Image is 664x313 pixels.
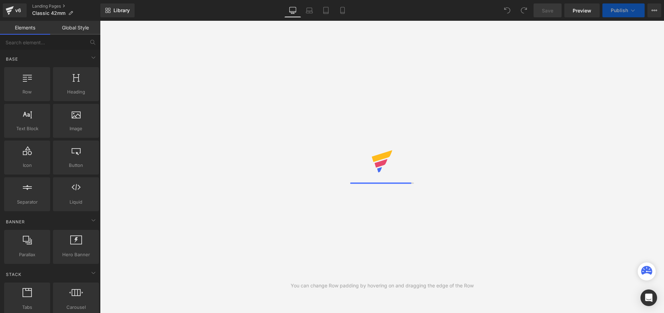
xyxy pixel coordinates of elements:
button: Redo [517,3,531,17]
span: Button [55,162,97,169]
span: Save [542,7,553,14]
span: Heading [55,88,97,96]
a: New Library [100,3,135,17]
span: Base [5,56,19,62]
span: Tabs [6,304,48,311]
button: More [647,3,661,17]
span: Library [113,7,130,14]
span: Image [55,125,97,132]
span: Carousel [55,304,97,311]
span: Liquid [55,198,97,206]
span: Classic 42mm [32,10,65,16]
span: Parallax [6,251,48,258]
span: Stack [5,271,22,278]
span: Preview [573,7,591,14]
span: Publish [611,8,628,13]
div: v6 [14,6,22,15]
a: Desktop [284,3,301,17]
span: Hero Banner [55,251,97,258]
a: Landing Pages [32,3,100,9]
span: Separator [6,198,48,206]
a: Mobile [334,3,351,17]
a: v6 [3,3,27,17]
span: Icon [6,162,48,169]
button: Publish [602,3,645,17]
div: You can change Row padding by hovering on and dragging the edge of the Row [291,282,474,289]
button: Undo [500,3,514,17]
a: Laptop [301,3,318,17]
a: Global Style [50,21,100,35]
div: Open Intercom Messenger [640,289,657,306]
span: Row [6,88,48,96]
a: Tablet [318,3,334,17]
a: Preview [564,3,600,17]
span: Text Block [6,125,48,132]
span: Banner [5,218,26,225]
